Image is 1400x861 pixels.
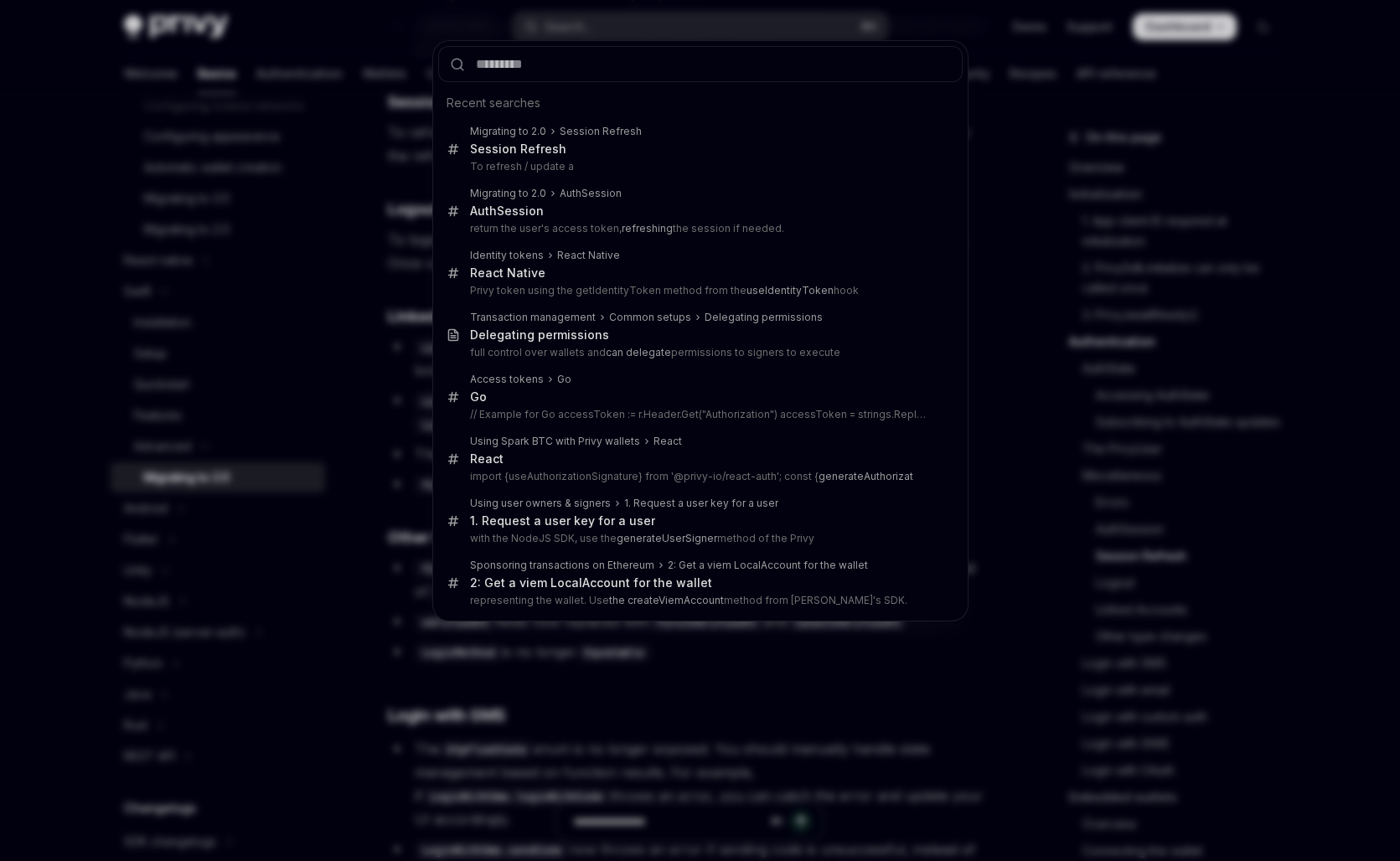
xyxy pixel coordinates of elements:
[470,284,927,297] p: Privy token using the getIdentityToken method from the hook
[470,594,927,607] p: representing the wallet. Use method from [PERSON_NAME]'s SDK.
[470,559,654,572] div: Sponsoring transactions on Ethereum
[470,311,596,324] div: Transaction management
[624,497,778,510] div: 1. Request a user key for a user
[470,408,927,421] p: // Example for Go accessToken := r.Header.Get("Authorization") accessToken = strings.Replace(access
[470,266,545,281] div: React Native
[609,311,691,324] div: Common setups
[470,497,611,510] div: Using user owners & signers
[470,160,927,173] p: To refresh / update a
[470,451,504,467] div: React
[470,389,487,404] b: Go
[609,594,724,606] b: the createViemAccount
[746,284,834,296] b: useIdentityToken
[668,559,868,572] div: 2: Get a viem LocalAccount for the wallet
[617,532,717,544] b: generateUserSigner
[470,435,640,448] div: Using Spark BTC with Privy wallets
[470,327,609,343] div: Delegating permissions
[447,95,540,111] span: Recent searches
[470,513,655,528] div: 1. Request a user key for a user
[560,125,642,137] b: Session Refresh
[470,222,927,235] p: return the user's access token, the session if needed.
[470,187,546,200] div: Migrating to 2.0
[654,435,682,448] div: React
[557,249,620,262] div: React Native
[470,142,566,156] b: Session Refresh
[819,470,913,482] b: generateAuthorizat
[470,373,544,386] div: Access tokens
[470,125,546,138] div: Migrating to 2.0
[470,249,544,262] div: Identity tokens
[560,187,622,200] div: AuthSession
[470,346,927,359] p: full control over wallets and permissions to signers to execute
[470,470,927,483] p: import {useAuthorizationSignature} from '@privy-io/react-auth'; const {
[622,222,673,235] b: refreshing
[470,204,544,219] div: AuthSession
[557,373,571,385] b: Go
[606,346,671,358] b: can delegate
[705,311,823,324] div: Delegating permissions
[470,532,927,545] p: with the NodeJS SDK, use the method of the Privy
[470,575,712,590] div: 2: Get a viem LocalAccount for the wallet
